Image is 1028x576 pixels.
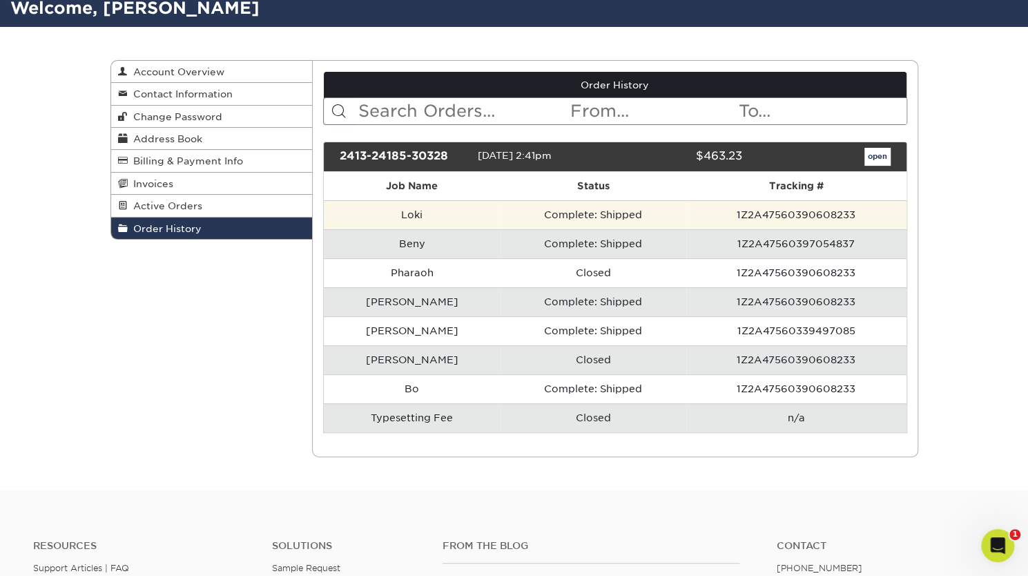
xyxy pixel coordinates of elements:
div: 2413-24185-30328 [329,148,477,166]
a: Billing & Payment Info [111,150,313,172]
span: [DATE] 2:41pm [477,150,551,161]
iframe: Intercom live chat [981,529,1014,562]
td: Loki [324,200,501,229]
th: Tracking # [686,172,906,200]
h4: Solutions [272,540,422,552]
span: 1 [1009,529,1020,540]
td: 1Z2A47560390608233 [686,258,906,287]
td: 1Z2A47560339497085 [686,316,906,345]
td: Complete: Shipped [501,374,686,403]
td: 1Z2A47560390608233 [686,374,906,403]
a: Active Orders [111,195,313,217]
td: [PERSON_NAME] [324,345,501,374]
span: Address Book [128,133,202,144]
td: Pharaoh [324,258,501,287]
a: Address Book [111,128,313,150]
span: Contact Information [128,88,233,99]
td: Closed [501,345,686,374]
a: Invoices [111,173,313,195]
span: Active Orders [128,200,202,211]
a: [PHONE_NUMBER] [777,563,862,573]
span: Change Password [128,111,222,122]
input: To... [737,98,906,124]
a: Change Password [111,106,313,128]
span: Billing & Payment Info [128,155,243,166]
input: From... [569,98,737,124]
a: Contact [777,540,995,552]
span: Order History [128,223,202,234]
td: Complete: Shipped [501,200,686,229]
h4: Resources [33,540,251,552]
a: Contact Information [111,83,313,105]
a: Order History [324,72,906,98]
td: Complete: Shipped [501,287,686,316]
input: Search Orders... [357,98,569,124]
a: Account Overview [111,61,313,83]
td: [PERSON_NAME] [324,316,501,345]
th: Job Name [324,172,501,200]
a: Order History [111,218,313,239]
span: Invoices [128,178,173,189]
td: 1Z2A47560390608233 [686,287,906,316]
td: Complete: Shipped [501,316,686,345]
a: open [864,148,891,166]
div: $463.23 [605,148,753,166]
td: Beny [324,229,501,258]
td: 1Z2A47560390608233 [686,345,906,374]
td: Bo [324,374,501,403]
span: Account Overview [128,66,224,77]
td: 1Z2A47560390608233 [686,200,906,229]
td: Closed [501,403,686,432]
td: n/a [686,403,906,432]
td: 1Z2A47560397054837 [686,229,906,258]
td: Closed [501,258,686,287]
td: Typesetting Fee [324,403,501,432]
h4: From the Blog [443,540,739,552]
td: Complete: Shipped [501,229,686,258]
td: [PERSON_NAME] [324,287,501,316]
th: Status [501,172,686,200]
a: Sample Request [272,563,340,573]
